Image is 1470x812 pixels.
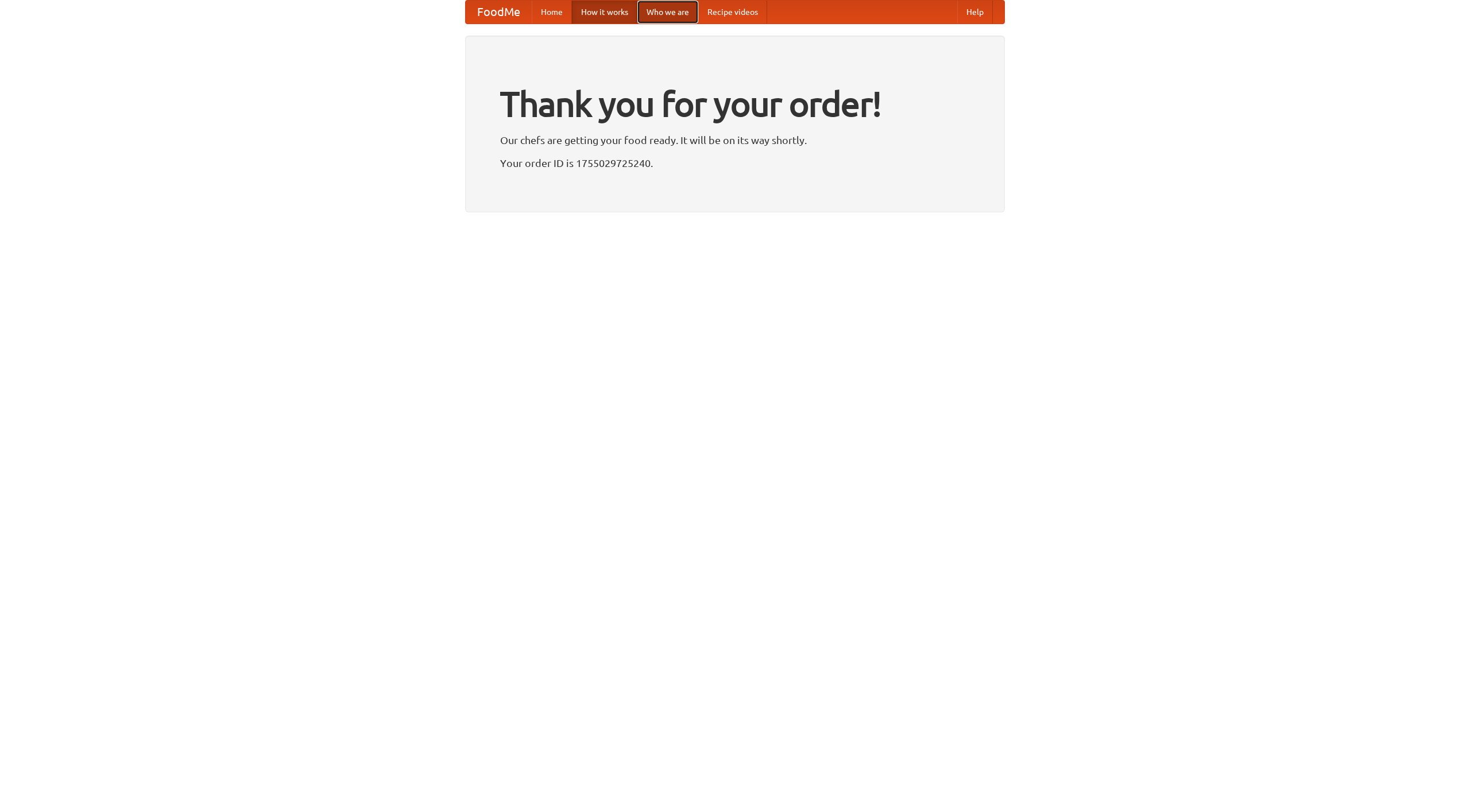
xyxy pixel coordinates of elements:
[572,1,637,24] a: How it works
[698,1,767,24] a: Recipe videos
[500,76,970,131] h1: Thank you for your order!
[466,1,532,24] a: FoodMe
[500,131,970,149] p: Our chefs are getting your food ready. It will be on its way shortly.
[637,1,698,24] a: Who we are
[532,1,572,24] a: Home
[500,154,970,172] p: Your order ID is 1755029725240.
[957,1,993,24] a: Help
